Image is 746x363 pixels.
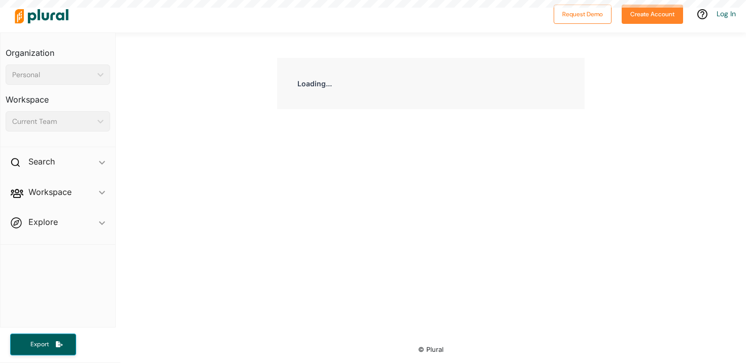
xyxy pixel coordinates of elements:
a: Create Account [622,8,683,19]
div: Current Team [12,116,93,127]
button: Request Demo [554,5,612,24]
h3: Organization [6,38,110,60]
a: Log In [717,9,736,18]
h2: Search [28,156,55,167]
a: Request Demo [554,8,612,19]
button: Export [10,334,76,355]
button: Create Account [622,5,683,24]
small: © Plural [418,346,444,353]
div: Loading... [277,58,585,109]
div: Personal [12,70,93,80]
span: Export [23,340,56,349]
h3: Workspace [6,85,110,107]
